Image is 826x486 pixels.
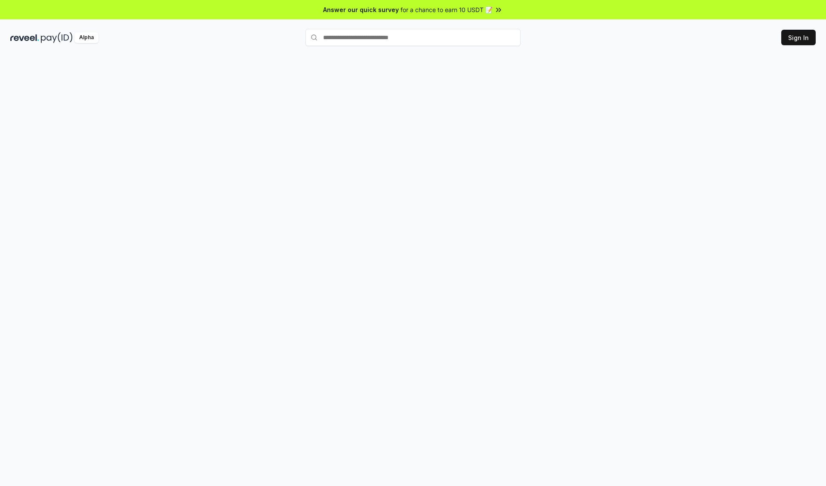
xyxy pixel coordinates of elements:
span: for a chance to earn 10 USDT 📝 [401,5,493,14]
button: Sign In [781,30,816,45]
img: reveel_dark [10,32,39,43]
div: Alpha [74,32,99,43]
span: Answer our quick survey [323,5,399,14]
img: pay_id [41,32,73,43]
